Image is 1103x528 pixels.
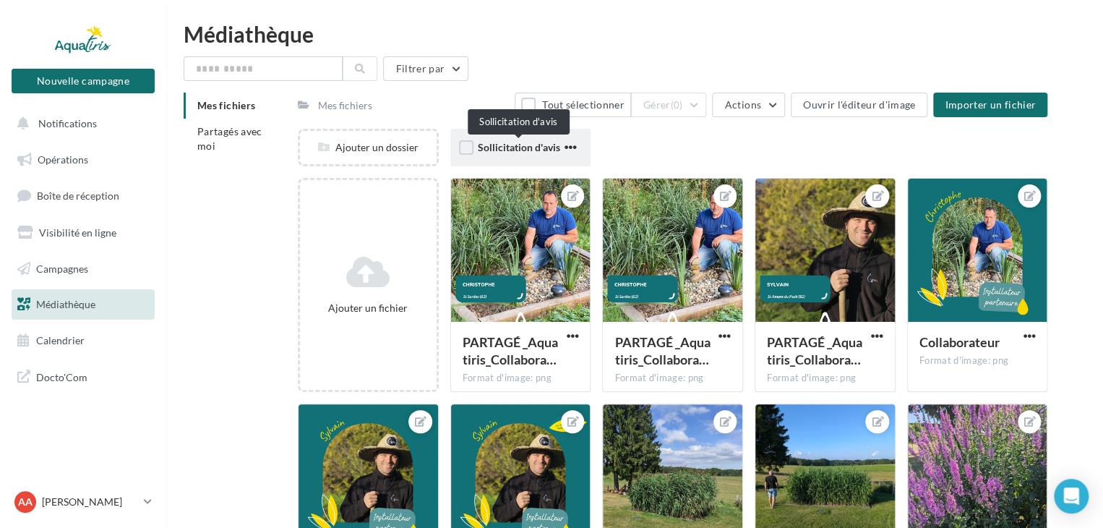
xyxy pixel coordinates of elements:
button: Nouvelle campagne [12,69,155,93]
span: Sollicitation d'avis [478,141,560,153]
a: Boîte de réception [9,180,158,211]
button: Importer un fichier [933,93,1047,117]
div: Format d'image: png [919,354,1036,367]
a: Opérations [9,145,158,175]
span: Visibilité en ligne [39,226,116,239]
div: Ajouter un fichier [306,301,431,315]
button: Notifications [9,108,152,139]
p: [PERSON_NAME] [42,495,138,509]
div: Format d'image: png [614,372,731,385]
a: Campagnes [9,254,158,284]
span: Opérations [38,153,88,166]
div: Médiathèque [184,23,1086,45]
span: Mes fichiers [197,99,255,111]
a: AA [PERSON_NAME] [12,488,155,516]
span: Boîte de réception [37,190,119,202]
a: Médiathèque [9,289,158,320]
span: PARTAGÉ _Aquatiris_Collaborateur (1) [614,334,710,367]
div: Format d'image: png [767,372,883,385]
span: PARTAGÉ _Aquatiris_Collaborateur [767,334,862,367]
span: Médiathèque [36,298,95,310]
span: AA [18,495,33,509]
span: Importer un fichier [945,98,1036,111]
span: (0) [671,99,683,111]
div: Mes fichiers [318,98,372,113]
span: Notifications [38,117,97,129]
div: Format d'image: png [463,372,579,385]
span: Campagnes [36,262,88,274]
div: Open Intercom Messenger [1054,479,1089,514]
button: Gérer(0) [631,93,707,117]
span: Calendrier [36,334,85,346]
a: Visibilité en ligne [9,218,158,248]
a: Docto'Com [9,362,158,392]
a: Calendrier [9,325,158,356]
span: Partagés avec moi [197,125,262,152]
div: Sollicitation d'avis [468,109,570,135]
span: PARTAGÉ _Aquatiris_Collaborateur (2) [463,334,558,367]
div: Ajouter un dossier [300,140,437,155]
button: Filtrer par [383,56,468,81]
button: Ouvrir l'éditeur d'image [791,93,927,117]
span: Actions [724,98,760,111]
span: Docto'Com [36,367,87,386]
button: Tout sélectionner [515,93,630,117]
button: Actions [712,93,784,117]
span: Collaborateur [919,334,1000,350]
